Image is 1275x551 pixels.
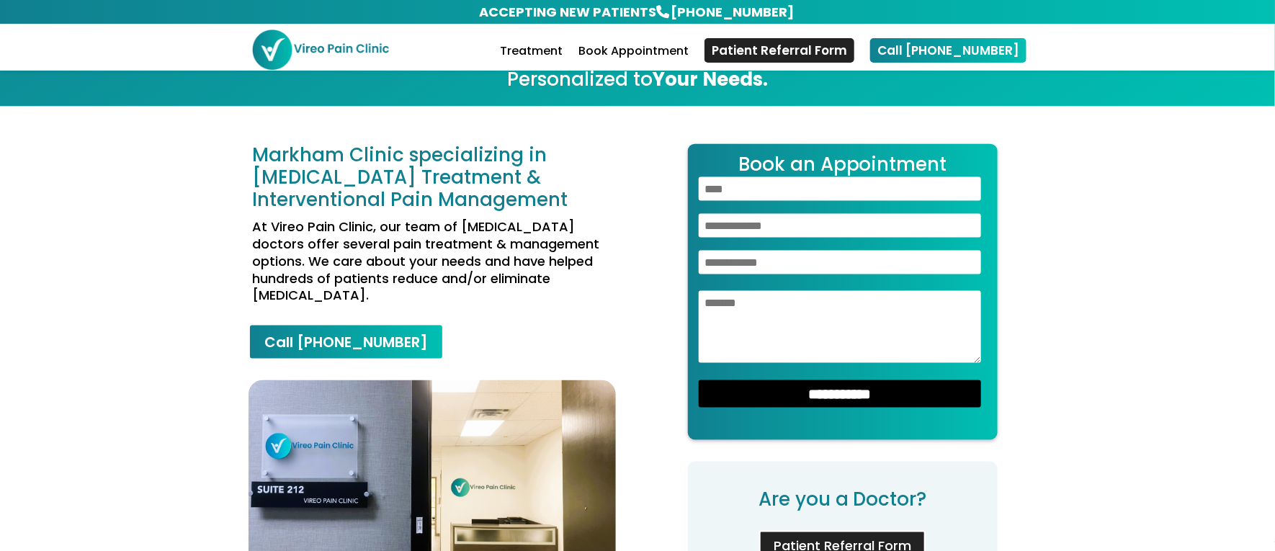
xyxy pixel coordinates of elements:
h2: Personalized to [252,68,1023,99]
p: At Vireo Pain Clinic, our team of [MEDICAL_DATA] doctors offer several pain treatment & managemen... [252,218,612,304]
form: Contact form [688,144,998,440]
a: Treatment [500,46,563,71]
a: Patient Referral Form [704,38,854,63]
a: Book Appointment [578,46,689,71]
h2: Markham Clinic specializing in [MEDICAL_DATA] Treatment & Interventional Pain Management [252,144,612,219]
a: Call [PHONE_NUMBER] [870,38,1026,63]
a: Call [PHONE_NUMBER] [249,324,444,360]
h2: Book an Appointment [699,155,987,177]
strong: Your Needs. [653,66,768,92]
h2: Are you a Doctor? [717,490,969,516]
img: Vireo Pain Clinic [251,29,390,70]
a: [PHONE_NUMBER] [670,1,796,22]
